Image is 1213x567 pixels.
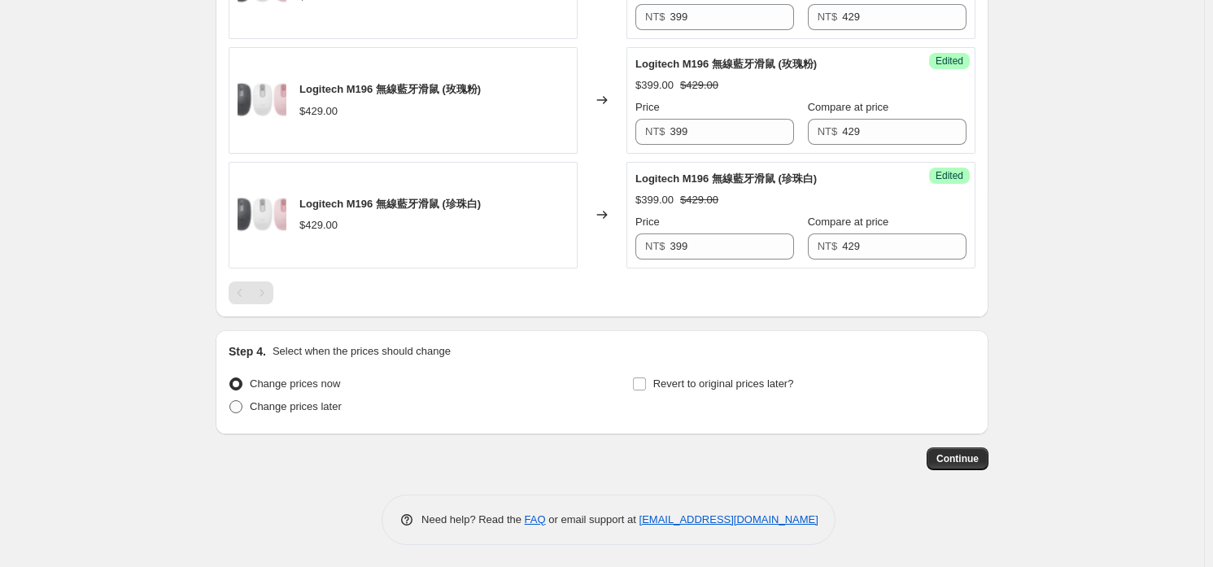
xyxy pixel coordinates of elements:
[421,513,525,526] span: Need help? Read the
[639,513,818,526] a: [EMAIL_ADDRESS][DOMAIN_NAME]
[273,343,451,360] p: Select when the prices should change
[250,377,340,390] span: Change prices now
[936,55,963,68] span: Edited
[645,240,665,252] span: NT$
[635,192,674,208] div: $399.00
[299,217,338,233] div: $429.00
[818,11,838,23] span: NT$
[250,400,342,412] span: Change prices later
[936,452,979,465] span: Continue
[680,192,718,208] strike: $429.00
[229,281,273,304] nav: Pagination
[635,172,817,185] span: Logitech M196 無線藍牙滑鼠 (珍珠白)
[299,83,481,95] span: Logitech M196 無線藍牙滑鼠 (玫瑰粉)
[818,125,838,137] span: NT$
[229,343,266,360] h2: Step 4.
[680,77,718,94] strike: $429.00
[635,216,660,228] span: Price
[635,101,660,113] span: Price
[635,77,674,94] div: $399.00
[635,58,817,70] span: Logitech M196 無線藍牙滑鼠 (玫瑰粉)
[818,240,838,252] span: NT$
[808,101,889,113] span: Compare at price
[238,76,286,124] img: Group1_80x.png
[808,216,889,228] span: Compare at price
[653,377,794,390] span: Revert to original prices later?
[927,447,988,470] button: Continue
[936,169,963,182] span: Edited
[525,513,546,526] a: FAQ
[238,190,286,239] img: Group1_80x.png
[645,11,665,23] span: NT$
[546,513,639,526] span: or email support at
[645,125,665,137] span: NT$
[299,103,338,120] div: $429.00
[299,198,481,210] span: Logitech M196 無線藍牙滑鼠 (珍珠白)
